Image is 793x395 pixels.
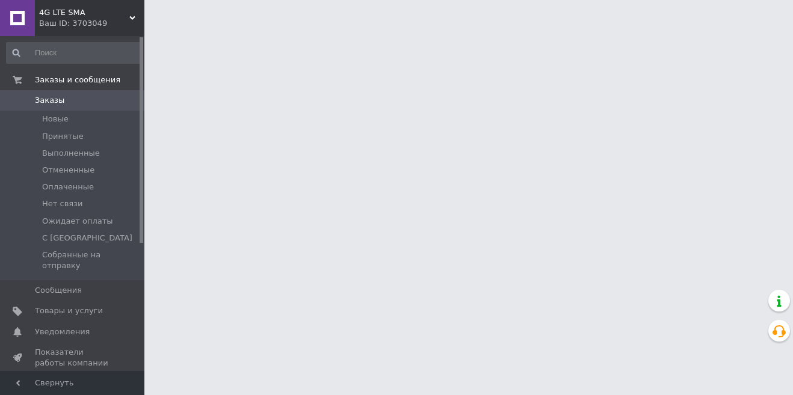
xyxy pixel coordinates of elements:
[42,250,141,271] span: Собранные на отправку
[42,165,94,176] span: Отмененные
[35,75,120,85] span: Заказы и сообщения
[35,347,111,369] span: Показатели работы компании
[39,7,129,18] span: 4G LTE SMA
[42,114,69,124] span: Новые
[42,131,84,142] span: Принятые
[35,285,82,296] span: Сообщения
[35,95,64,106] span: Заказы
[42,233,132,243] span: С [GEOGRAPHIC_DATA]
[42,182,94,192] span: Оплаченные
[42,198,82,209] span: Нет связи
[35,326,90,337] span: Уведомления
[6,42,142,64] input: Поиск
[39,18,144,29] div: Ваш ID: 3703049
[42,216,113,227] span: Ожидает оплаты
[42,148,100,159] span: Выполненные
[35,305,103,316] span: Товары и услуги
